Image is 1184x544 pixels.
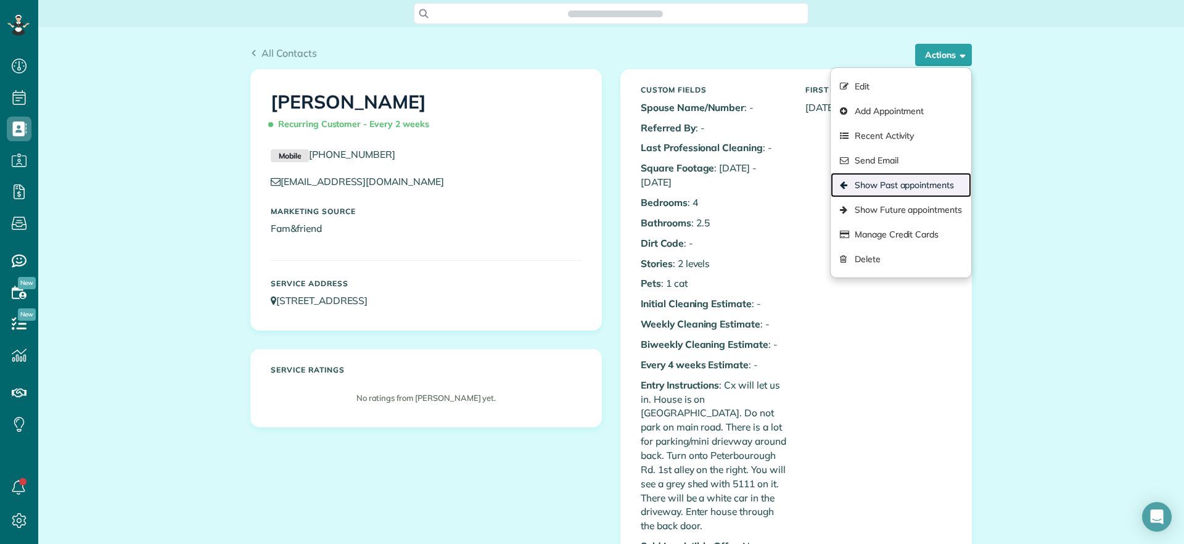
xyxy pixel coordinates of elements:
[641,318,760,330] b: Weekly Cleaning Estimate
[641,162,714,174] b: Square Footage
[641,297,752,310] b: Initial Cleaning Estimate
[271,294,379,307] a: [STREET_ADDRESS]
[831,247,971,271] a: Delete
[271,175,456,188] a: [EMAIL_ADDRESS][DOMAIN_NAME]
[641,337,787,352] p: : -
[271,92,582,135] h1: [PERSON_NAME]
[641,141,763,154] b: Last Professional Cleaning
[641,196,787,210] p: : 4
[1142,502,1172,532] div: Open Intercom Messenger
[271,221,582,236] p: Fam&friend
[831,222,971,247] a: Manage Credit Cards
[641,101,744,113] b: Spouse Name/Number
[261,47,317,59] span: All Contacts
[641,122,696,134] b: Referred By
[277,392,575,404] p: No ratings from [PERSON_NAME] yet.
[641,379,719,391] b: Entry Instructions
[641,237,684,249] b: Dirt Code
[580,7,650,20] span: Search ZenMaid…
[641,121,787,135] p: : -
[18,308,36,321] span: New
[641,378,787,533] p: : Cx will let us in. House is on [GEOGRAPHIC_DATA]. Do not park on main road. There is a lot for ...
[641,216,691,229] b: Bathrooms
[831,99,971,123] a: Add Appointment
[271,113,434,135] span: Recurring Customer - Every 2 weeks
[641,161,787,189] p: : [DATE] - [DATE]
[271,366,582,374] h5: Service ratings
[831,74,971,99] a: Edit
[641,216,787,230] p: : 2.5
[641,141,787,155] p: : -
[805,86,952,94] h5: First Serviced On
[641,257,673,270] b: Stories
[641,236,787,250] p: : -
[831,197,971,222] a: Show Future appointments
[641,317,787,331] p: : -
[641,101,787,115] p: : -
[641,297,787,311] p: : -
[641,86,787,94] h5: Custom Fields
[831,173,971,197] a: Show Past appointments
[831,123,971,148] a: Recent Activity
[641,257,787,271] p: : 2 levels
[250,46,317,60] a: All Contacts
[641,277,661,289] b: Pets
[18,277,36,289] span: New
[641,358,749,371] b: Every 4 weeks Estimate
[641,196,688,208] b: Bedrooms
[641,358,787,372] p: : -
[271,207,582,215] h5: Marketing Source
[831,148,971,173] a: Send Email
[271,279,582,287] h5: Service Address
[641,338,768,350] b: Biweekly Cleaning Estimate
[271,149,309,163] small: Mobile
[641,276,787,291] p: : 1 cat
[271,148,395,160] a: Mobile[PHONE_NUMBER]
[915,44,972,66] button: Actions
[805,101,952,115] p: [DATE]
